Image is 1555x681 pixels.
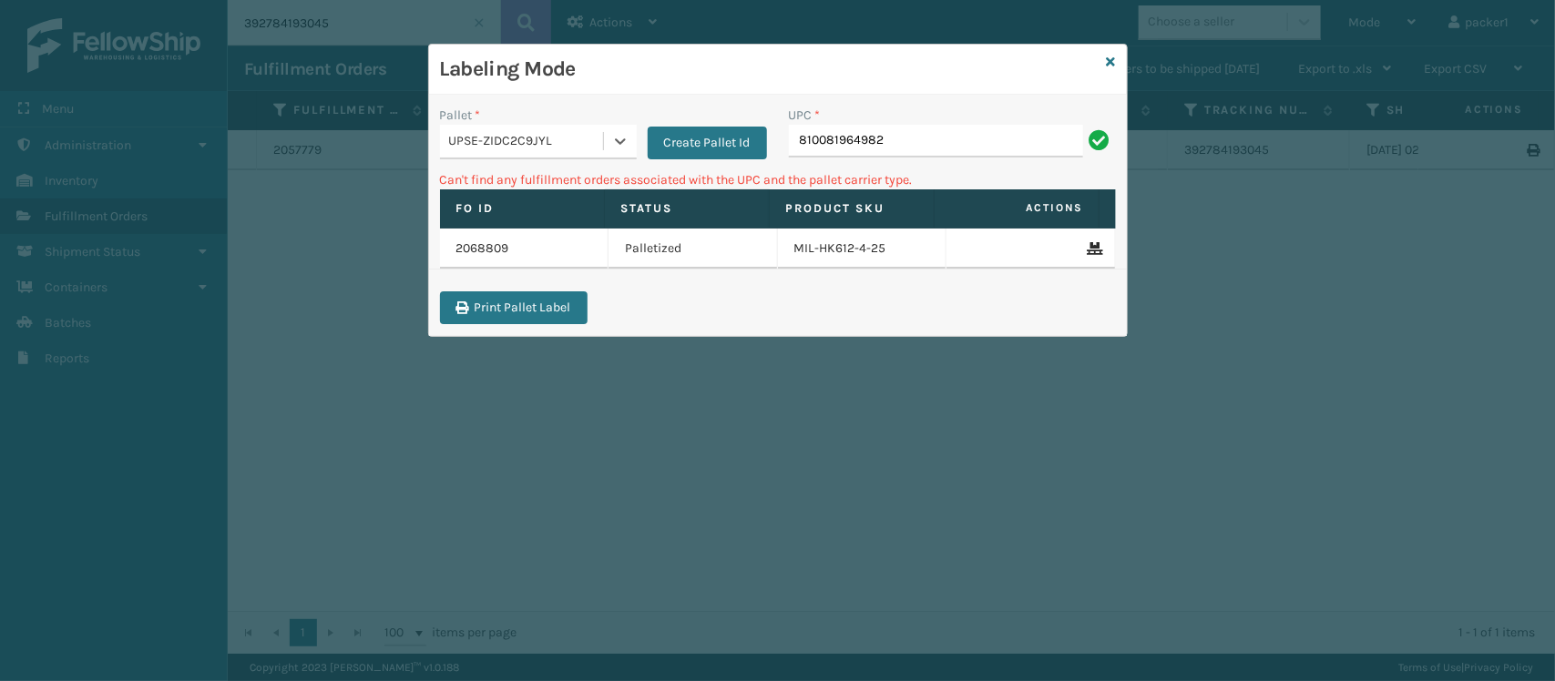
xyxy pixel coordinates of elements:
[449,132,605,151] div: UPSE-ZIDC2C9JYL
[440,106,481,125] label: Pallet
[440,56,1100,83] h3: Labeling Mode
[456,200,588,217] label: Fo Id
[778,229,947,269] td: MIL-HK612-4-25
[789,106,821,125] label: UPC
[456,239,509,258] a: 2068809
[786,200,917,217] label: Product SKU
[621,200,752,217] label: Status
[440,170,1116,189] p: Can't find any fulfillment orders associated with the UPC and the pallet carrier type.
[940,193,1095,223] span: Actions
[609,229,778,269] td: Palletized
[1088,242,1099,255] i: Remove From Pallet
[648,127,767,159] button: Create Pallet Id
[440,291,588,324] button: Print Pallet Label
